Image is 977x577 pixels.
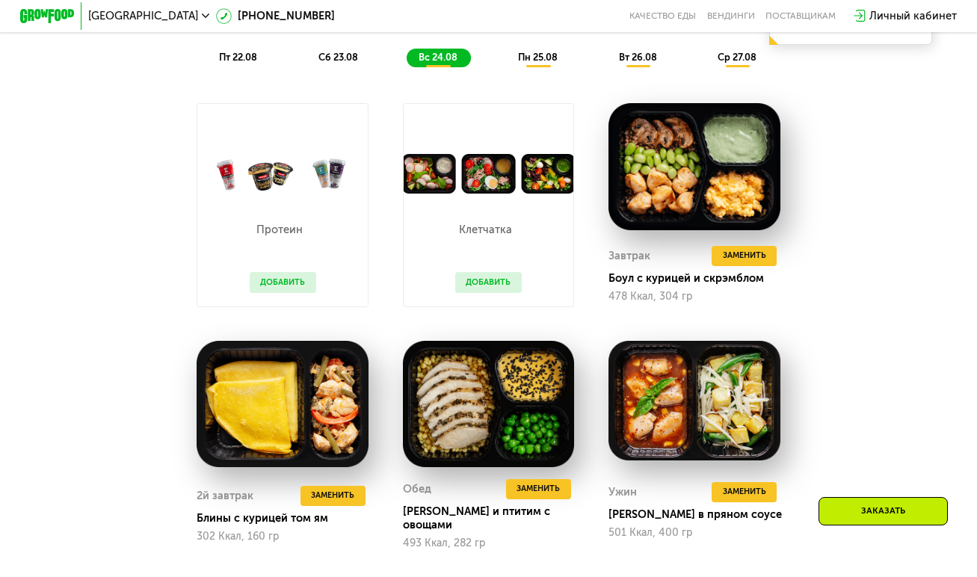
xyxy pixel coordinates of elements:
[301,486,366,506] button: Заменить
[403,479,431,499] div: Обед
[455,224,515,235] p: Клетчатка
[765,10,836,22] div: поставщикам
[311,489,354,502] span: Заменить
[723,485,766,499] span: Заменить
[506,479,571,499] button: Заменить
[712,482,777,502] button: Заменить
[608,482,637,502] div: Ужин
[197,486,253,506] div: 2й завтрак
[197,531,369,543] div: 302 Ккал, 160 гр
[419,52,457,63] span: вс 24.08
[197,511,379,525] div: Блины с курицей том ям
[88,10,198,22] span: [GEOGRAPHIC_DATA]
[718,52,756,63] span: ср 27.08
[608,271,791,285] div: Боул с курицей и скрэмблом
[250,272,316,292] button: Добавить
[869,8,957,25] div: Личный кабинет
[517,482,560,496] span: Заменить
[723,249,766,262] span: Заменить
[219,52,257,63] span: пт 22.08
[619,52,657,63] span: вт 26.08
[707,10,755,22] a: Вендинги
[403,537,575,549] div: 493 Ккал, 282 гр
[608,291,780,303] div: 478 Ккал, 304 гр
[712,246,777,266] button: Заменить
[250,224,309,235] p: Протеин
[608,507,791,521] div: [PERSON_NAME] в пряном соусе
[819,497,948,525] div: Заказать
[216,8,335,25] a: [PHONE_NUMBER]
[518,52,558,63] span: пн 25.08
[403,505,585,531] div: [PERSON_NAME] и птитим с овощами
[629,10,696,22] a: Качество еды
[455,272,522,292] button: Добавить
[318,52,358,63] span: сб 23.08
[608,246,650,266] div: Завтрак
[608,527,780,539] div: 501 Ккал, 400 гр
